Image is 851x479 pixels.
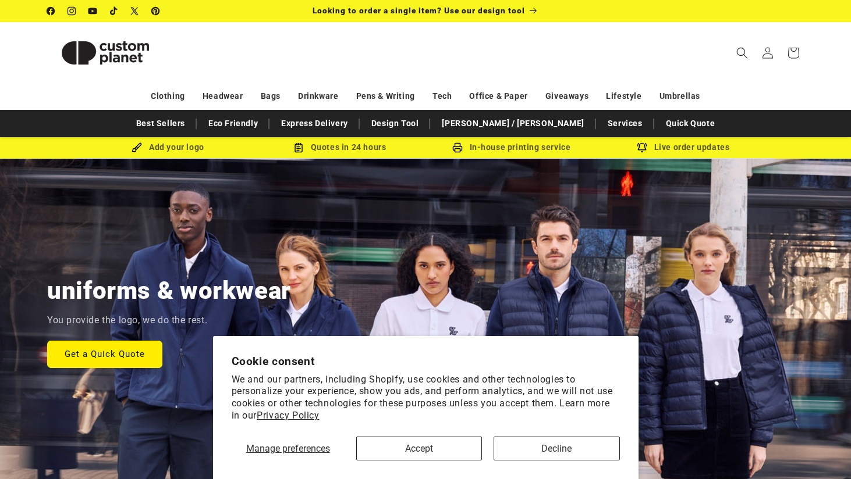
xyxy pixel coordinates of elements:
h2: Cookie consent [232,355,620,368]
img: Custom Planet [47,27,164,79]
a: Clothing [151,86,185,106]
a: Best Sellers [130,113,191,134]
h2: uniforms & workwear [47,275,291,306]
a: Drinkware [298,86,338,106]
div: Quotes in 24 hours [254,140,426,155]
iframe: Chat Widget [651,353,851,479]
a: Headwear [203,86,243,106]
img: In-house printing [452,142,463,153]
span: Looking to order a single item? Use our design tool [313,6,525,15]
a: Office & Paper [469,86,527,106]
a: Get a Quick Quote [47,340,162,367]
a: Lifestyle [606,86,641,106]
a: Quick Quote [660,113,721,134]
a: Umbrellas [659,86,700,106]
a: Bags [261,86,281,106]
p: We and our partners, including Shopify, use cookies and other technologies to personalize your ex... [232,374,620,422]
a: Custom Planet [43,22,168,83]
button: Accept [356,437,482,460]
img: Order Updates Icon [293,142,304,153]
a: Tech [432,86,452,106]
div: Live order updates [597,140,769,155]
a: Express Delivery [275,113,354,134]
img: Brush Icon [132,142,142,153]
button: Decline [494,437,619,460]
summary: Search [729,40,755,66]
div: Add your logo [82,140,254,155]
button: Manage preferences [232,437,345,460]
a: Design Tool [366,113,425,134]
a: Giveaways [545,86,588,106]
img: Order updates [637,142,647,153]
a: Eco Friendly [203,113,264,134]
a: [PERSON_NAME] / [PERSON_NAME] [436,113,590,134]
a: Services [602,113,648,134]
span: Manage preferences [246,443,330,454]
div: In-house printing service [426,140,597,155]
p: You provide the logo, we do the rest. [47,312,207,329]
a: Privacy Policy [257,410,319,421]
a: Pens & Writing [356,86,415,106]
